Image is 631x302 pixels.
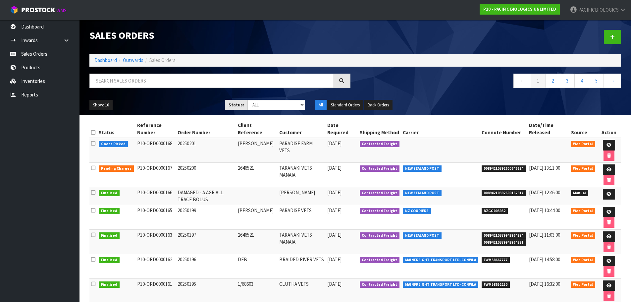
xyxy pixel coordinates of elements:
[99,165,134,172] span: Pending Charges
[482,232,526,239] span: 00894210379948964874
[597,120,621,138] th: Action
[327,207,342,213] span: [DATE]
[176,205,236,229] td: 20250199
[545,74,560,88] a: 2
[403,165,442,172] span: NEW ZEALAND POST
[278,229,326,254] td: TARANAKI VETS MANAIA
[327,140,342,147] span: [DATE]
[278,120,326,138] th: Customer
[403,190,442,197] span: NEW ZEALAND POST
[278,138,326,163] td: PARADISE FARM VETS
[364,100,393,110] button: Back Orders
[327,165,342,171] span: [DATE]
[10,6,18,14] img: cube-alt.png
[531,74,546,88] a: 1
[529,165,560,171] span: [DATE] 13:11:00
[571,281,596,288] span: Web Portal
[176,254,236,278] td: 20250196
[99,281,120,288] span: Finalised
[99,208,120,214] span: Finalised
[571,232,596,239] span: Web Portal
[229,102,244,108] strong: Status:
[360,232,400,239] span: Contracted Freight
[529,281,560,287] span: [DATE] 16:32:00
[571,165,596,172] span: Web Portal
[604,74,621,88] a: →
[480,120,528,138] th: Connote Number
[135,187,176,205] td: P10-ORD0000166
[360,165,400,172] span: Contracted Freight
[571,141,596,148] span: Web Portal
[403,257,478,264] span: MAINFREIGHT TRANSPORT LTD -CONWLA
[527,120,569,138] th: Date/Time Released
[482,165,526,172] span: 00894210392600646284
[94,57,117,63] a: Dashboard
[56,7,67,14] small: WMS
[560,74,575,88] a: 3
[176,229,236,254] td: 20250197
[135,254,176,278] td: P10-ORD0000162
[360,208,400,214] span: Contracted Freight
[326,120,358,138] th: Date Required
[327,281,342,287] span: [DATE]
[569,120,597,138] th: Source
[401,120,480,138] th: Carrier
[529,256,560,263] span: [DATE] 14:58:00
[176,120,236,138] th: Order Number
[483,6,556,12] strong: P10 - PACIFIC BIOLOGICS UNLIMITED
[135,205,176,229] td: P10-ORD0000165
[403,232,442,239] span: NEW ZEALAND POST
[278,205,326,229] td: PARADISE VETS
[278,163,326,187] td: TARANAKI VETS MANAIA
[327,232,342,238] span: [DATE]
[236,254,278,278] td: DEB
[360,190,400,197] span: Contracted Freight
[482,281,510,288] span: FWM58652250
[236,229,278,254] td: 2646521
[529,232,560,238] span: [DATE] 11:03:00
[360,257,400,264] span: Contracted Freight
[135,163,176,187] td: P10-ORD0000167
[327,256,342,263] span: [DATE]
[236,120,278,138] th: Client Reference
[403,281,478,288] span: MAINFREIGHT TRANSPORT LTD -CONWLA
[482,208,508,214] span: BZGG003952
[578,7,619,13] span: PACIFICBIOLOGICS
[135,138,176,163] td: P10-ORD0000168
[571,190,589,197] span: Manual
[176,138,236,163] td: 20250201
[358,120,401,138] th: Shipping Method
[571,257,596,264] span: Web Portal
[571,208,596,214] span: Web Portal
[236,163,278,187] td: 2646521
[360,74,621,90] nav: Page navigation
[89,100,113,110] button: Show: 10
[529,207,560,213] span: [DATE] 10:44:00
[89,74,333,88] input: Search sales orders
[135,229,176,254] td: P10-ORD0000163
[327,100,363,110] button: Standard Orders
[99,257,120,264] span: Finalised
[327,189,342,196] span: [DATE]
[482,257,510,264] span: FWM58667777
[149,57,176,63] span: Sales Orders
[529,189,560,196] span: [DATE] 12:46:00
[278,254,326,278] td: BRAIDED RIVER VETS
[176,187,236,205] td: DAMAGED - A AGR ALL TRACE BOLUS
[89,30,350,41] h1: Sales Orders
[403,208,431,214] span: NZ COURIERS
[21,6,55,14] span: ProStock
[360,281,400,288] span: Contracted Freight
[360,141,400,148] span: Contracted Freight
[278,187,326,205] td: [PERSON_NAME]
[99,190,120,197] span: Finalised
[236,138,278,163] td: [PERSON_NAME]
[97,120,135,138] th: Status
[315,100,327,110] button: All
[99,232,120,239] span: Finalised
[513,74,531,88] a: ←
[482,239,526,246] span: 00894210379948964881
[135,120,176,138] th: Reference Number
[99,141,128,148] span: Goods Picked
[482,190,526,197] span: 00894210392600162814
